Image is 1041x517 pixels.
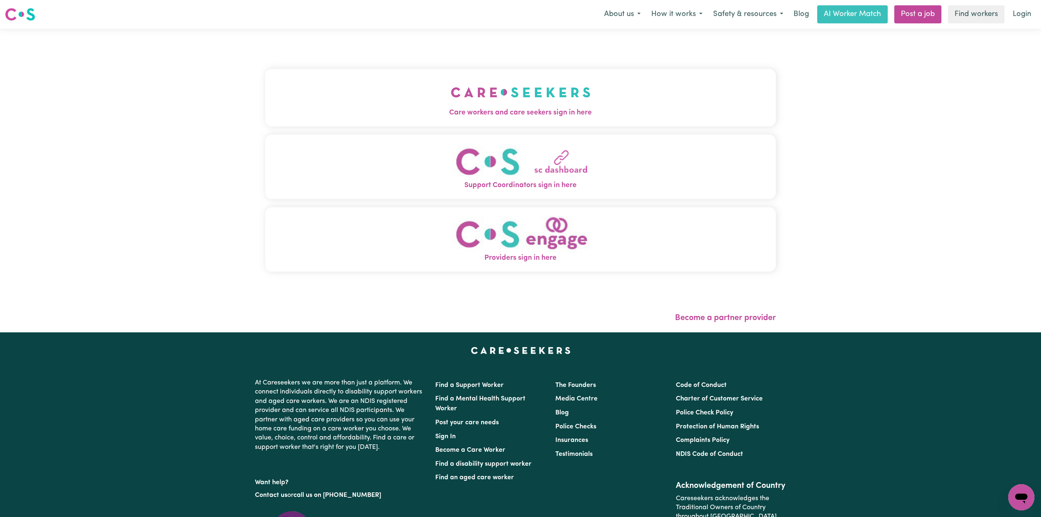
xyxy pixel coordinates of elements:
a: Blog [555,409,569,416]
a: Insurances [555,437,588,444]
a: Find an aged care worker [435,474,514,481]
a: Become a partner provider [675,314,776,322]
a: Find workers [948,5,1005,23]
a: Contact us [255,492,287,499]
a: Login [1008,5,1036,23]
span: Care workers and care seekers sign in here [265,108,776,118]
button: Support Coordinators sign in here [265,135,776,199]
a: Become a Care Worker [435,447,505,453]
a: Careseekers home page [471,347,571,354]
a: Post your care needs [435,419,499,426]
p: Want help? [255,475,425,487]
a: Find a Support Worker [435,382,504,389]
a: Find a Mental Health Support Worker [435,396,525,412]
a: Charter of Customer Service [676,396,763,402]
a: Careseekers logo [5,5,35,24]
a: The Founders [555,382,596,389]
a: Protection of Human Rights [676,423,759,430]
a: call us on [PHONE_NUMBER] [293,492,381,499]
a: Code of Conduct [676,382,727,389]
a: Blog [789,5,814,23]
a: Find a disability support worker [435,461,532,467]
a: Sign In [435,433,456,440]
img: Careseekers logo [5,7,35,22]
a: Media Centre [555,396,598,402]
a: AI Worker Match [817,5,888,23]
a: Testimonials [555,451,593,458]
button: Providers sign in here [265,207,776,272]
span: Providers sign in here [265,253,776,263]
button: Safety & resources [708,6,789,23]
span: Support Coordinators sign in here [265,180,776,191]
button: About us [599,6,646,23]
p: At Careseekers we are more than just a platform. We connect individuals directly to disability su... [255,375,425,455]
button: Care workers and care seekers sign in here [265,69,776,126]
a: Post a job [894,5,941,23]
a: Police Checks [555,423,596,430]
p: or [255,487,425,503]
iframe: Button to launch messaging window [1008,484,1034,510]
h2: Acknowledgement of Country [676,481,786,491]
a: Complaints Policy [676,437,730,444]
button: How it works [646,6,708,23]
a: NDIS Code of Conduct [676,451,743,458]
a: Police Check Policy [676,409,733,416]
